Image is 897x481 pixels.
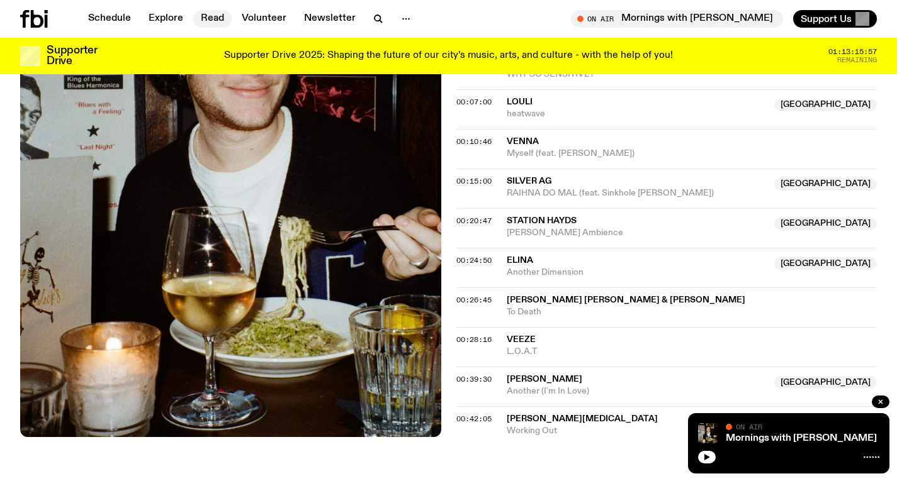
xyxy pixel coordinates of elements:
[456,414,492,424] span: 00:42:05
[507,227,767,239] span: [PERSON_NAME] Ambience
[456,136,492,147] span: 00:10:46
[571,10,783,28] button: On AirMornings with [PERSON_NAME]
[507,148,877,160] span: Myself (feat. [PERSON_NAME])
[507,137,539,146] span: Venna
[801,13,852,25] span: Support Us
[81,10,138,28] a: Schedule
[456,176,492,186] span: 00:15:00
[456,374,492,384] span: 00:39:30
[837,57,877,64] span: Remaining
[774,178,877,191] span: [GEOGRAPHIC_DATA]
[507,177,551,185] span: Silver AG
[507,335,536,344] span: Veeze
[736,423,762,431] span: On Air
[698,423,718,443] img: Sam blankly stares at the camera, brightly lit by a camera flash wearing a hat collared shirt and...
[507,385,767,397] span: Another (I'm In Love)
[507,346,877,358] span: L.O.A.T
[234,10,294,28] a: Volunteer
[774,99,877,111] span: [GEOGRAPHIC_DATA]
[224,50,673,62] p: Supporter Drive 2025: Shaping the future of our city’s music, arts, and culture - with the help o...
[456,295,492,305] span: 00:26:45
[456,334,492,345] span: 00:28:16
[507,267,767,279] span: Another Dimension
[456,97,492,107] span: 00:07:00
[726,433,877,443] a: Mornings with [PERSON_NAME]
[774,376,877,389] span: [GEOGRAPHIC_DATA]
[47,45,97,67] h3: Supporter Drive
[193,10,232,28] a: Read
[507,108,767,120] span: heatwave
[296,10,363,28] a: Newsletter
[507,306,877,318] span: To Death
[507,69,767,80] span: WHY SO SENSITIVE?
[828,48,877,55] span: 01:13:15:57
[507,375,582,384] span: [PERSON_NAME]
[774,257,877,270] span: [GEOGRAPHIC_DATA]
[507,296,745,304] span: [PERSON_NAME] [PERSON_NAME] & [PERSON_NAME]
[507,414,658,423] span: [PERSON_NAME][MEDICAL_DATA]
[507,97,533,106] span: louli
[456,255,492,265] span: 00:24:50
[507,256,533,265] span: ELINA
[141,10,191,28] a: Explore
[456,216,492,226] span: 00:20:47
[507,216,577,225] span: Station Hayds
[507,187,767,199] span: RAIHNA DO MAL (feat. Sinkhole [PERSON_NAME])
[793,10,877,28] button: Support Us
[507,425,767,437] span: Working Out
[774,218,877,230] span: [GEOGRAPHIC_DATA]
